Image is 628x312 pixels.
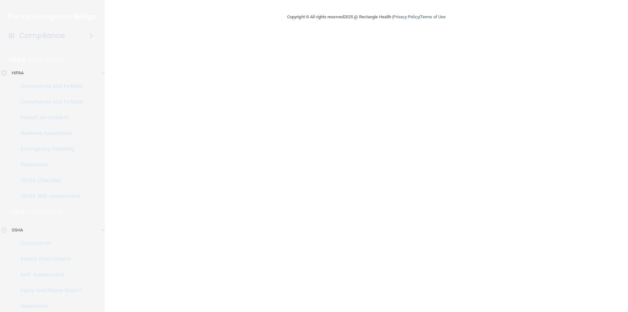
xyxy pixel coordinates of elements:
[9,56,26,64] p: HIPAA
[8,10,97,23] img: PMB logo
[4,99,94,105] p: Documents and Policies
[393,14,419,19] a: Privacy Policy
[9,208,25,216] p: OSHA
[4,146,94,152] p: Emergency Planning
[4,130,94,137] p: Business Associates
[4,256,94,262] p: Safety Data Sheets
[4,287,94,294] p: Injury and Illness Report
[4,161,94,168] p: Resources
[4,177,94,184] p: HIPAA Checklist
[4,303,94,309] p: Resources
[4,240,94,247] p: Documents
[4,271,94,278] p: Self-Assessment
[4,83,94,89] p: Documents and Policies
[420,14,445,19] a: Terms of Use
[29,56,63,64] p: Learn More!
[12,226,23,234] p: OSHA
[4,193,94,199] p: HIPAA Risk Assessment
[12,69,24,77] p: HIPAA
[28,208,63,216] p: Learn More!
[19,31,65,40] h4: Compliance
[4,114,94,121] p: Report an Incident
[247,7,486,28] div: Copyright © All rights reserved 2025 @ Rectangle Health | |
